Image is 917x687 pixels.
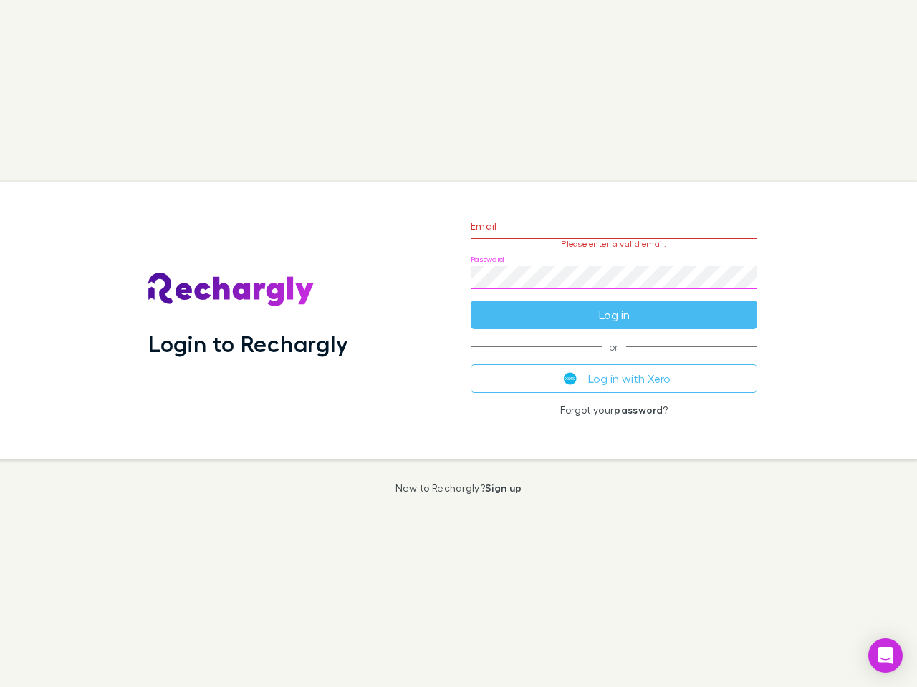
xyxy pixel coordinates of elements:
[471,364,757,393] button: Log in with Xero
[471,404,757,416] p: Forgot your ?
[471,239,757,249] p: Please enter a valid email.
[148,330,348,357] h1: Login to Rechargly
[614,404,663,416] a: password
[485,482,522,494] a: Sign up
[471,254,504,265] label: Password
[395,482,522,494] p: New to Rechargly?
[471,301,757,329] button: Log in
[148,273,315,307] img: Rechargly's Logo
[868,638,903,673] div: Open Intercom Messenger
[564,372,577,385] img: Xero's logo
